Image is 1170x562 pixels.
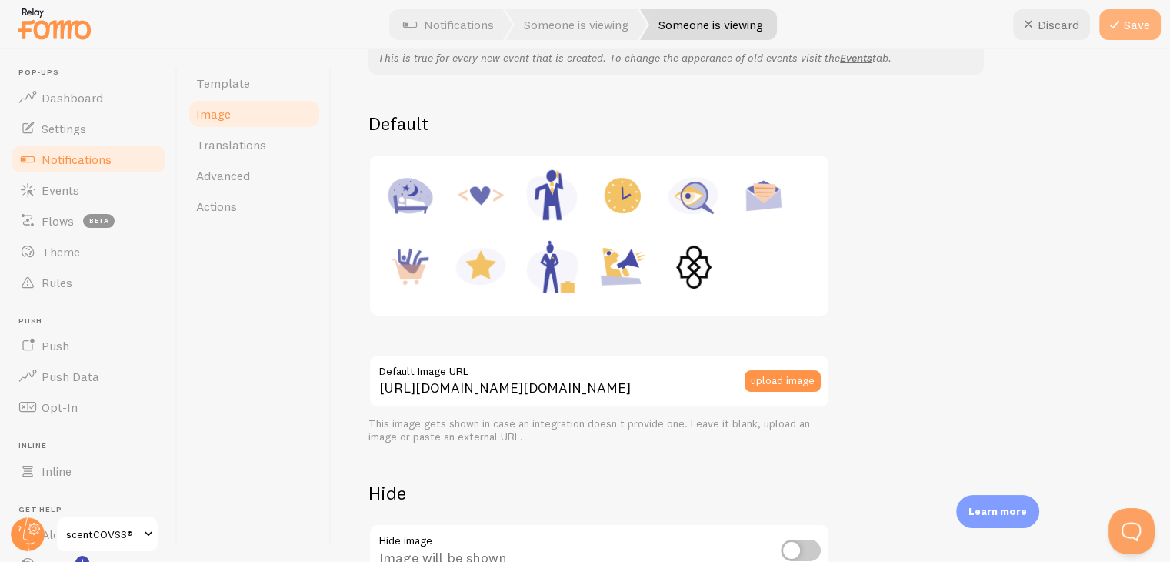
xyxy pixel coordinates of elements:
span: Template [196,75,250,91]
span: Inline [18,441,168,451]
a: Image [187,99,322,129]
span: Theme [42,244,80,259]
div: This image gets shown in case an integration doesn't provide one. Leave it blank, upload an image... [368,417,830,444]
div: Learn more [956,495,1039,528]
a: Opt-In [9,392,168,423]
span: Notifications [42,152,112,167]
iframe: Help Scout Beacon - Open [1108,508,1155,554]
img: Purchase [381,237,439,296]
img: fomo-relay-logo-orange.svg [16,4,93,43]
a: Push Data [9,361,168,392]
a: Events [840,51,872,65]
p: Learn more [968,504,1027,519]
span: Events [42,182,79,198]
span: Dashboard [42,90,103,105]
a: Translations [187,129,322,160]
span: Get Help [18,505,168,515]
img: Rating [452,237,510,296]
span: Push [18,316,168,326]
a: Inline [9,456,168,487]
p: This is true for every new event that is created. To change the apperance of old events visit the... [378,50,975,65]
a: Dashboard [9,82,168,113]
span: scentCOVSS® [66,525,139,544]
a: Flows beta [9,206,168,236]
span: beta [83,214,115,228]
button: upload image [745,370,821,392]
a: Template [187,68,322,99]
img: Female Executive [522,237,581,296]
span: Push [42,338,69,353]
h2: Hide [368,481,830,505]
a: Push [9,330,168,361]
a: Events [9,175,168,206]
a: Actions [187,191,322,222]
img: Accommodation [381,166,439,225]
span: Advanced [196,168,250,183]
img: Code [452,166,510,225]
span: Flows [42,213,74,229]
h2: Default [368,112,1133,135]
a: Rules [9,267,168,298]
span: Pop-ups [18,68,168,78]
a: Notifications [9,144,168,175]
label: Default Image URL [368,354,830,380]
img: Appointment [593,166,652,225]
span: Settings [42,121,86,136]
a: Advanced [187,160,322,191]
a: scentCOVSS® [55,516,159,553]
a: Theme [9,236,168,267]
span: Translations [196,137,266,152]
img: Inquiry [664,166,722,225]
img: Custom [664,237,722,296]
span: Rules [42,275,72,290]
span: Image [196,106,231,122]
span: Opt-In [42,400,78,415]
span: Actions [196,199,237,214]
img: Male Executive [522,166,581,225]
span: Inline [42,463,72,479]
img: Newsletter [735,166,793,225]
span: Push Data [42,369,99,384]
a: Settings [9,113,168,144]
img: Shoutout [593,237,652,296]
